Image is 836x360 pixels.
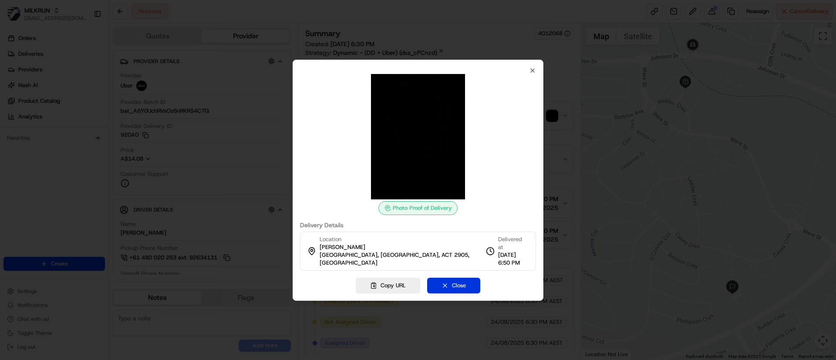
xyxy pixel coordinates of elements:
[320,251,484,267] span: [GEOGRAPHIC_DATA], [GEOGRAPHIC_DATA], ACT 2905, [GEOGRAPHIC_DATA]
[320,243,365,251] span: [PERSON_NAME]
[498,236,529,251] span: Delivered at
[355,74,481,199] img: photo_proof_of_delivery image
[300,222,536,228] label: Delivery Details
[378,201,458,215] div: Photo Proof of Delivery
[356,278,420,293] button: Copy URL
[498,251,529,267] span: [DATE] 6:50 PM
[427,278,480,293] button: Close
[320,236,341,243] span: Location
